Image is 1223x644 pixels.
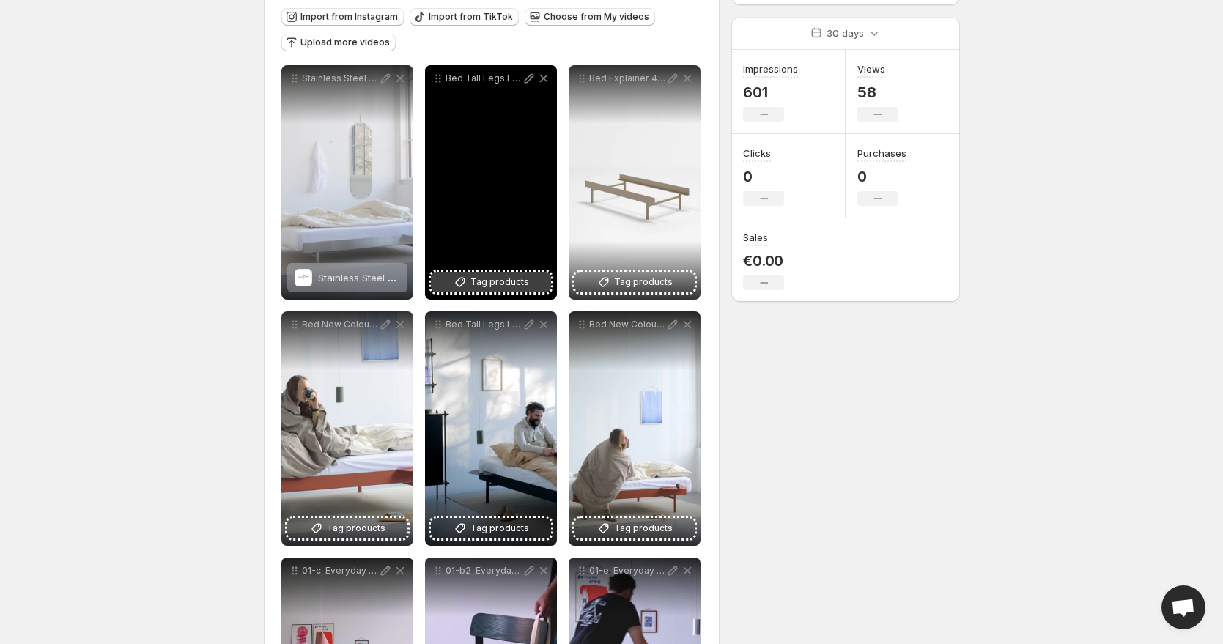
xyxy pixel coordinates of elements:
p: €0.00 [743,252,784,270]
span: Choose from My videos [544,11,649,23]
p: Bed New Colour Launch 9-16 Moving Image [589,319,665,330]
p: 0 [857,168,906,185]
p: Bed Tall Legs Launch 4-5 Moving Image V1 [446,319,522,330]
p: 58 [857,84,898,101]
h3: Views [857,62,885,76]
button: Tag products [574,518,695,538]
h3: Purchases [857,146,906,160]
span: Tag products [470,521,529,536]
h3: Sales [743,230,768,245]
span: Upload more videos [300,37,390,48]
div: Bed New Colour Launch 4-5Tag products [281,311,413,546]
p: 01-b2_Everyday Chair_Website_Compilation_4-5 [446,565,522,577]
span: Import from TikTok [429,11,513,23]
p: 0 [743,168,784,185]
p: Bed Explainer 4-5 V2 [589,73,665,84]
button: Tag products [431,518,551,538]
div: Bed Tall Legs Launch 9-16 V2Tag products [425,65,557,300]
p: 01-e_Everyday Chair_Reel 4_Context 3_4-5 [589,565,665,577]
button: Upload more videos [281,34,396,51]
span: Stainless Steel Bed [318,272,405,284]
p: Bed Tall Legs Launch 9-16 V2 [446,73,522,84]
p: 601 [743,84,798,101]
button: Tag products [574,272,695,292]
div: Stainless Steel Bed in Context 4-5Stainless Steel BedStainless Steel Bed [281,65,413,300]
h3: Impressions [743,62,798,76]
span: Tag products [327,521,385,536]
span: Import from Instagram [300,11,398,23]
button: Import from TikTok [410,8,519,26]
p: 01-c_Everyday Chair_Carousel_Context 1_9-16 [302,565,378,577]
p: Stainless Steel Bed in Context 4-5 [302,73,378,84]
button: Choose from My videos [525,8,655,26]
button: Tag products [287,518,407,538]
p: 30 days [827,26,864,40]
a: Open chat [1161,585,1205,629]
button: Tag products [431,272,551,292]
h3: Clicks [743,146,771,160]
p: Bed New Colour Launch 4-5 [302,319,378,330]
span: Tag products [614,521,673,536]
div: Bed Explainer 4-5 V2Tag products [569,65,701,300]
div: Bed New Colour Launch 9-16 Moving ImageTag products [569,311,701,546]
button: Import from Instagram [281,8,404,26]
span: Tag products [470,275,529,289]
div: Bed Tall Legs Launch 4-5 Moving Image V1Tag products [425,311,557,546]
span: Tag products [614,275,673,289]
